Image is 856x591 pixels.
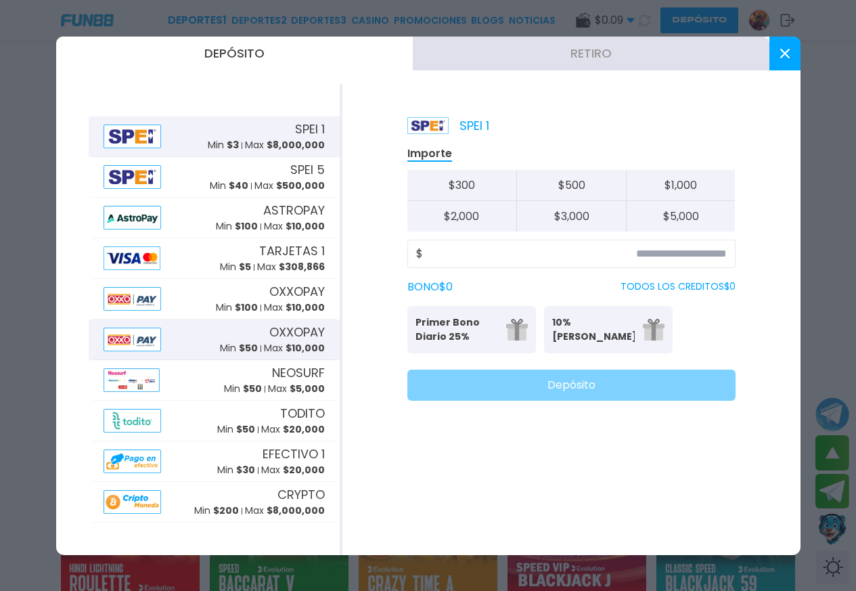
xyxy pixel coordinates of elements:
span: TARJETAS 1 [259,242,325,260]
img: Alipay [104,368,160,392]
span: TODITO [280,404,325,422]
span: $ 5 [239,260,251,273]
span: SPEI 1 [295,120,325,138]
span: OXXOPAY [269,323,325,341]
p: TODOS LOS CREDITOS $ 0 [621,280,736,294]
p: Max [264,219,325,234]
p: SPEI 1 [407,116,489,135]
button: AlipaySPEI 5Min $40Max $500,000 [89,157,340,198]
p: Max [261,422,325,437]
p: Max [245,504,325,518]
span: $ 40 [229,179,248,192]
span: NEOSURF [272,364,325,382]
img: Alipay [104,450,162,473]
span: EFECTIVO 1 [263,445,325,463]
img: Alipay [104,490,162,514]
span: $ 50 [243,382,262,395]
p: Max [254,179,325,193]
span: $ 30 [236,463,255,477]
p: Importe [407,146,452,162]
span: $ 50 [236,422,255,436]
p: Min [217,463,255,477]
span: $ 8,000,000 [267,504,325,517]
span: OXXOPAY [269,282,325,301]
p: Max [245,138,325,152]
p: Primer Bono Diario 25% [415,315,498,344]
span: $ 100 [235,301,258,314]
span: $ 20,000 [283,463,325,477]
button: AlipayASTROPAYMin $100Max $10,000 [89,198,340,238]
span: $ [416,246,423,262]
img: gift [506,319,528,341]
p: Min [216,219,258,234]
p: Min [224,382,262,396]
button: Depósito [407,370,736,401]
p: Max [264,341,325,355]
span: $ 10,000 [286,219,325,233]
img: gift [643,319,664,341]
p: Min [216,301,258,315]
span: $ 200 [213,504,239,517]
span: $ 5,000 [290,382,325,395]
button: AlipayCRYPTOMin $200Max $8,000,000 [89,482,340,523]
button: $500 [516,170,626,201]
button: AlipayOXXOPAYMin $100Max $10,000 [89,279,340,320]
img: Alipay [104,287,162,311]
span: $ 3 [227,138,239,152]
span: CRYPTO [277,485,325,504]
span: SPEI 5 [290,160,325,179]
button: AlipayEFECTIVO 1Min $30Max $20,000 [89,441,340,482]
button: Primer Bono Diario 25% [407,306,536,353]
span: $ 8,000,000 [267,138,325,152]
img: Alipay [104,328,162,351]
p: Min [210,179,248,193]
button: $300 [407,170,517,201]
button: AlipayNEOSURFMin $50Max $5,000 [89,360,340,401]
button: AlipayTODITOMin $50Max $20,000 [89,401,340,441]
span: $ 500,000 [276,179,325,192]
img: Platform Logo [407,117,449,134]
span: $ 10,000 [286,301,325,314]
p: Max [261,463,325,477]
button: $1,000 [626,170,736,201]
p: Max [257,260,325,274]
p: Max [268,382,325,396]
button: Retiro [413,37,769,70]
span: $ 100 [235,219,258,233]
button: AlipayOXXOPAYMin $50Max $10,000 [89,320,340,360]
label: BONO $ 0 [407,279,453,295]
p: Min [194,504,239,518]
img: Alipay [104,409,162,433]
p: Max [264,301,325,315]
span: $ 20,000 [283,422,325,436]
p: Min [220,260,251,274]
span: ASTROPAY [263,201,325,219]
img: Alipay [104,206,162,229]
img: Alipay [104,125,162,148]
span: $ 50 [239,341,258,355]
button: AlipaySPEI 1Min $3Max $8,000,000 [89,116,340,157]
p: Min [208,138,239,152]
img: Alipay [104,246,160,270]
p: 10% [PERSON_NAME] [552,315,635,344]
span: $ 10,000 [286,341,325,355]
button: AlipayTARJETAS 1Min $5Max $308,866 [89,238,340,279]
button: 10% [PERSON_NAME] [544,306,673,353]
p: Min [217,422,255,437]
span: $ 308,866 [279,260,325,273]
button: Depósito [56,37,413,70]
button: $2,000 [407,201,517,232]
button: $3,000 [516,201,626,232]
p: Min [220,341,258,355]
img: Alipay [104,165,162,189]
button: $5,000 [626,201,736,232]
